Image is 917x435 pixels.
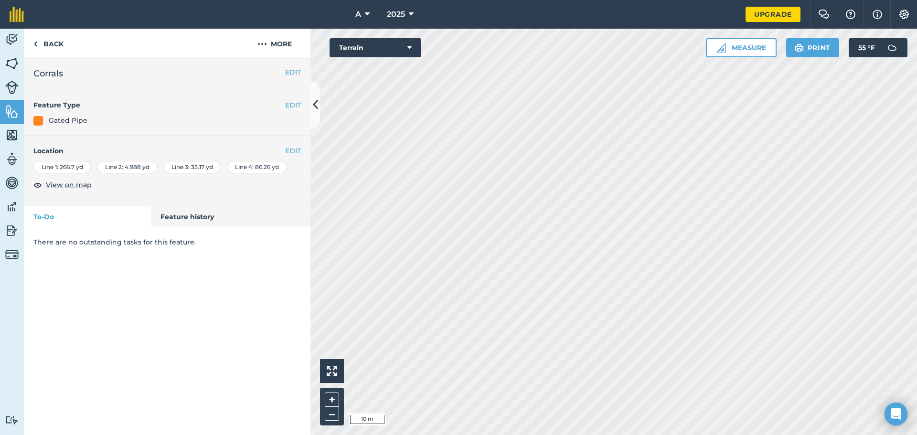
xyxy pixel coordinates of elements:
[325,393,339,407] button: +
[227,161,287,173] div: Line 4 : 86.26 yd
[818,10,830,19] img: Two speech bubbles overlapping with the left bubble in the forefront
[786,38,840,57] button: Print
[46,180,92,190] span: View on map
[5,104,19,118] img: svg+xml;base64,PHN2ZyB4bWxucz0iaHR0cDovL3d3dy53My5vcmcvMjAwMC9zdmciIHdpZHRoPSI1NiIgaGVpZ2h0PSI2MC...
[257,38,267,50] img: svg+xml;base64,PHN2ZyB4bWxucz0iaHR0cDovL3d3dy53My5vcmcvMjAwMC9zdmciIHdpZHRoPSIyMCIgaGVpZ2h0PSIyNC...
[33,179,92,191] button: View on map
[33,146,301,156] h4: Location
[873,9,882,20] img: svg+xml;base64,PHN2ZyB4bWxucz0iaHR0cDovL3d3dy53My5vcmcvMjAwMC9zdmciIHdpZHRoPSIxNyIgaGVpZ2h0PSIxNy...
[898,10,910,19] img: A cog icon
[33,179,42,191] img: svg+xml;base64,PHN2ZyB4bWxucz0iaHR0cDovL3d3dy53My5vcmcvMjAwMC9zdmciIHdpZHRoPSIxOCIgaGVpZ2h0PSIyNC...
[5,56,19,71] img: svg+xml;base64,PHN2ZyB4bWxucz0iaHR0cDovL3d3dy53My5vcmcvMjAwMC9zdmciIHdpZHRoPSI1NiIgaGVpZ2h0PSI2MC...
[24,206,151,227] a: To-Do
[355,9,361,20] span: A
[883,38,902,57] img: svg+xml;base64,PD94bWwgdmVyc2lvbj0iMS4wIiBlbmNvZGluZz0idXRmLTgiPz4KPCEtLSBHZW5lcmF0b3I6IEFkb2JlIE...
[746,7,800,22] a: Upgrade
[97,161,158,173] div: Line 2 : 4.988 yd
[849,38,907,57] button: 55 °F
[24,29,73,57] a: Back
[325,407,339,421] button: –
[10,7,24,22] img: fieldmargin Logo
[285,67,301,77] button: EDIT
[163,161,221,173] div: Line 3 : 35.17 yd
[5,152,19,166] img: svg+xml;base64,PD94bWwgdmVyc2lvbj0iMS4wIiBlbmNvZGluZz0idXRmLTgiPz4KPCEtLSBHZW5lcmF0b3I6IEFkb2JlIE...
[5,32,19,47] img: svg+xml;base64,PD94bWwgdmVyc2lvbj0iMS4wIiBlbmNvZGluZz0idXRmLTgiPz4KPCEtLSBHZW5lcmF0b3I6IEFkb2JlIE...
[285,100,301,110] button: EDIT
[885,403,907,425] div: Open Intercom Messenger
[33,38,38,50] img: svg+xml;base64,PHN2ZyB4bWxucz0iaHR0cDovL3d3dy53My5vcmcvMjAwMC9zdmciIHdpZHRoPSI5IiBoZWlnaHQ9IjI0Ii...
[330,38,421,57] button: Terrain
[387,9,405,20] span: 2025
[5,176,19,190] img: svg+xml;base64,PD94bWwgdmVyc2lvbj0iMS4wIiBlbmNvZGluZz0idXRmLTgiPz4KPCEtLSBHZW5lcmF0b3I6IEFkb2JlIE...
[33,67,301,80] h2: Corrals
[239,29,310,57] button: More
[327,366,337,376] img: Four arrows, one pointing top left, one top right, one bottom right and the last bottom left
[49,115,87,126] div: Gated Pipe
[845,10,856,19] img: A question mark icon
[706,38,777,57] button: Measure
[5,128,19,142] img: svg+xml;base64,PHN2ZyB4bWxucz0iaHR0cDovL3d3dy53My5vcmcvMjAwMC9zdmciIHdpZHRoPSI1NiIgaGVpZ2h0PSI2MC...
[5,248,19,261] img: svg+xml;base64,PD94bWwgdmVyc2lvbj0iMS4wIiBlbmNvZGluZz0idXRmLTgiPz4KPCEtLSBHZW5lcmF0b3I6IEFkb2JlIE...
[285,146,301,156] button: EDIT
[151,206,311,227] a: Feature history
[5,81,19,94] img: svg+xml;base64,PD94bWwgdmVyc2lvbj0iMS4wIiBlbmNvZGluZz0idXRmLTgiPz4KPCEtLSBHZW5lcmF0b3I6IEFkb2JlIE...
[795,42,804,53] img: svg+xml;base64,PHN2ZyB4bWxucz0iaHR0cDovL3d3dy53My5vcmcvMjAwMC9zdmciIHdpZHRoPSIxOSIgaGVpZ2h0PSIyNC...
[5,223,19,238] img: svg+xml;base64,PD94bWwgdmVyc2lvbj0iMS4wIiBlbmNvZGluZz0idXRmLTgiPz4KPCEtLSBHZW5lcmF0b3I6IEFkb2JlIE...
[5,200,19,214] img: svg+xml;base64,PD94bWwgdmVyc2lvbj0iMS4wIiBlbmNvZGluZz0idXRmLTgiPz4KPCEtLSBHZW5lcmF0b3I6IEFkb2JlIE...
[5,415,19,424] img: svg+xml;base64,PD94bWwgdmVyc2lvbj0iMS4wIiBlbmNvZGluZz0idXRmLTgiPz4KPCEtLSBHZW5lcmF0b3I6IEFkb2JlIE...
[858,38,875,57] span: 55 ° F
[33,237,301,247] p: There are no outstanding tasks for this feature.
[33,161,91,173] div: Line 1 : 266.7 yd
[33,100,285,110] h4: Feature Type
[716,43,726,53] img: Ruler icon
